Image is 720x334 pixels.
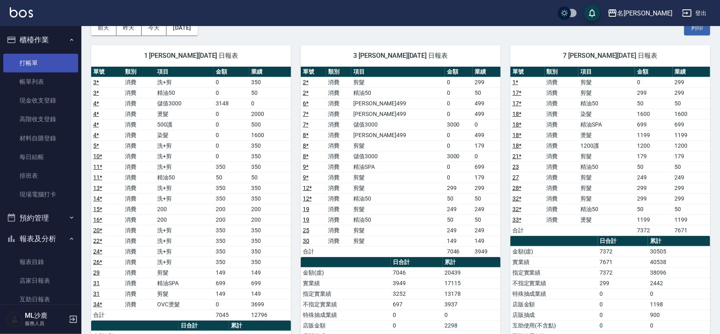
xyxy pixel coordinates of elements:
a: 報表目錄 [3,253,78,271]
td: 50 [635,98,672,109]
th: 單號 [91,67,123,77]
td: 消費 [123,288,155,299]
td: 消費 [123,193,155,204]
td: 精油SPA [578,119,635,130]
td: 0 [445,162,473,172]
td: 燙髮 [155,109,214,119]
td: 299 [673,87,710,98]
td: 0 [445,109,473,119]
td: 350 [249,151,291,162]
td: 350 [214,183,249,193]
td: 299 [635,87,672,98]
td: 350 [249,77,291,87]
td: 消費 [326,236,351,246]
td: 17115 [443,278,501,288]
td: 1600 [635,109,672,119]
td: 剪髮 [578,77,635,87]
th: 項目 [578,67,635,77]
td: 0 [598,288,648,299]
td: 350 [214,257,249,267]
td: 249 [673,172,710,183]
td: 消費 [123,109,155,119]
td: 消費 [545,151,579,162]
td: 消費 [123,140,155,151]
td: 消費 [123,257,155,267]
td: 精油50 [351,193,445,204]
a: 材料自購登錄 [3,129,78,148]
p: 服務人員 [25,320,66,327]
td: 350 [214,236,249,246]
td: 499 [473,130,501,140]
td: 消費 [545,204,579,214]
td: 剪髮 [578,193,635,204]
th: 類別 [545,67,579,77]
td: 299 [635,183,672,193]
td: 消費 [123,214,155,225]
td: 消費 [123,98,155,109]
td: 350 [249,162,291,172]
td: 7671 [598,257,648,267]
td: 350 [249,183,291,193]
td: 249 [473,225,501,236]
td: 消費 [123,267,155,278]
a: 互助日報表 [3,290,78,309]
td: 剪髮 [578,87,635,98]
td: 染髮 [578,109,635,119]
td: 699 [473,162,501,172]
td: 指定實業績 [301,288,391,299]
a: 排班表 [3,166,78,185]
button: 前天 [91,20,116,35]
td: 149 [249,288,291,299]
a: 31 [93,280,100,286]
td: 299 [473,183,501,193]
td: 洗+剪 [155,236,214,246]
td: 200 [214,204,249,214]
td: 2442 [648,278,710,288]
td: 消費 [326,109,351,119]
td: 7671 [673,225,710,236]
a: 31 [93,290,100,297]
h5: ML沙鹿 [25,312,66,320]
a: 店家日報表 [3,271,78,290]
td: 0 [249,98,291,109]
td: 299 [673,193,710,204]
td: 3949 [473,246,501,257]
button: 預約管理 [3,207,78,229]
td: 洗+剪 [155,162,214,172]
td: 剪髮 [578,183,635,193]
td: 消費 [123,119,155,130]
td: 0 [445,77,473,87]
a: 25 [303,227,309,234]
td: 0 [214,109,249,119]
td: 149 [214,288,249,299]
td: 200 [214,214,249,225]
td: 消費 [326,130,351,140]
td: 50 [673,162,710,172]
td: 50 [635,204,672,214]
td: 洗+剪 [155,246,214,257]
td: 洗+剪 [155,151,214,162]
th: 項目 [155,67,214,77]
td: 350 [249,225,291,236]
td: 50 [473,214,501,225]
td: 149 [473,236,501,246]
td: 0 [445,98,473,109]
td: 40538 [648,257,710,267]
td: 洗+剪 [155,140,214,151]
td: 消費 [545,140,579,151]
td: 精油SPA [155,278,214,288]
td: 7372 [598,267,648,278]
td: 50 [635,162,672,172]
td: 消費 [326,183,351,193]
a: 30 [303,238,309,244]
td: 7046 [445,246,473,257]
td: 消費 [326,172,351,183]
td: 500 [249,119,291,130]
td: 500護 [155,119,214,130]
td: 3252 [391,288,442,299]
td: 消費 [545,87,579,98]
td: 消費 [123,77,155,87]
button: 列印 [684,20,710,35]
td: 消費 [326,193,351,204]
td: 洗+剪 [155,257,214,267]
